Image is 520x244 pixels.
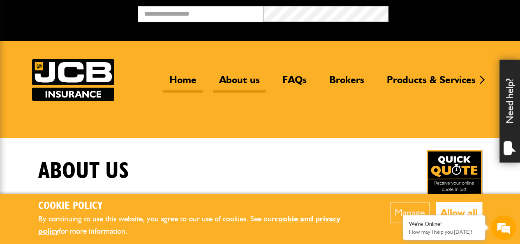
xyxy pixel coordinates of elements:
div: Need help? [499,60,520,163]
a: cookie and privacy policy [38,214,340,236]
p: By continuing to use this website, you agree to our use of cookies. See our for more information. [38,213,365,238]
a: FAQs [276,74,313,93]
h2: Cookie Policy [38,200,365,213]
a: Get your insurance quote in just 2-minutes [427,150,482,206]
div: We're Online! [409,221,479,228]
h1: About us [38,158,129,185]
a: Products & Services [381,74,482,93]
p: How may I help you today? [409,229,479,235]
img: Quick Quote [427,150,482,206]
a: About us [213,74,266,93]
button: Allow all [436,202,482,223]
a: Home [163,74,203,93]
button: Broker Login [388,6,514,19]
a: JCB Insurance Services [32,59,114,101]
a: Brokers [323,74,370,93]
img: JCB Insurance Services logo [32,59,114,101]
button: Manage [390,202,430,223]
